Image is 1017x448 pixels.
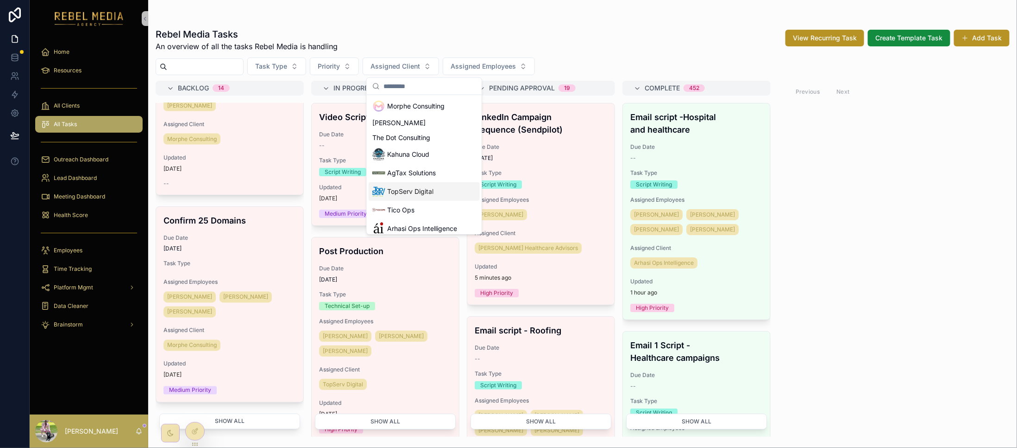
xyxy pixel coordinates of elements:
[475,410,527,421] a: [PERSON_NAME]
[363,58,439,75] button: Select Button
[630,339,763,364] h4: Email 1 Script - Healthcare campaigns
[634,211,679,218] span: [PERSON_NAME]
[630,397,763,405] span: Task Type
[319,142,325,149] span: --
[630,383,636,390] span: --
[319,366,452,373] span: Assigned Client
[333,83,377,93] span: In Progress
[163,214,296,227] h4: Confirm 25 Domains
[163,154,296,161] span: Updated
[167,102,212,109] span: [PERSON_NAME]
[35,62,143,79] a: Resources
[868,30,950,46] button: Create Template Task
[247,58,306,75] button: Select Button
[475,397,607,404] span: Assigned Employees
[255,62,287,71] span: Task Type
[319,195,337,202] p: [DATE]
[167,294,212,301] span: [PERSON_NAME]
[630,257,697,269] a: Arhasi Ops Intelligence
[156,41,338,52] span: An overview of all the tasks Rebel Media is handling
[875,33,943,43] span: Create Template Task
[954,30,1010,46] button: Add Task
[323,381,363,388] span: TopServ Digital
[387,187,433,196] span: TopServ Digital
[35,116,143,133] a: All Tasks
[375,331,427,342] a: [PERSON_NAME]
[319,157,452,164] span: Task Type
[35,44,143,60] a: Home
[630,278,763,285] span: Updated
[163,279,296,286] span: Assigned Employees
[531,410,583,421] a: [PERSON_NAME]
[475,230,607,237] span: Assigned Client
[35,170,143,186] a: Lead Dashboard
[319,318,452,325] span: Assigned Employees
[475,344,607,352] span: Due Date
[319,331,371,342] a: [PERSON_NAME]
[35,97,143,114] a: All Clients
[622,103,771,320] a: Email script -Hospital and healthcareDue Date--Task TypeScript WritingAssigned Employees[PERSON_N...
[156,206,304,403] a: Confirm 25 DomainsDue Date[DATE]Task TypeAssigned Employees[PERSON_NAME][PERSON_NAME][PERSON_NAME...
[534,412,579,419] span: [PERSON_NAME]
[163,165,182,173] p: [DATE]
[220,292,272,303] a: [PERSON_NAME]
[379,333,424,340] span: [PERSON_NAME]
[319,111,452,123] h4: Video Script
[310,58,359,75] button: Select Button
[319,245,452,257] h4: Post Production
[630,224,683,235] a: [PERSON_NAME]
[471,414,611,429] button: Show all
[475,111,607,136] h4: LinkedIn Campaign Sequence (Sendpilot)
[163,134,220,145] a: Morphe Consulting
[319,276,452,283] span: [DATE]
[163,360,296,368] span: Updated
[467,103,615,305] a: LinkedIn Campaign Sequence (Sendpilot)Due Date[DATE]Task TypeScript WritingAssigned Employees[PER...
[475,370,607,378] span: Task Type
[167,342,217,349] span: Morphe Consulting
[159,414,300,429] button: Show all
[35,207,143,224] a: Health Score
[54,302,88,310] span: Data Cleaner
[163,327,296,334] span: Assigned Client
[451,62,516,71] span: Assigned Employees
[475,209,527,220] a: [PERSON_NAME]
[478,211,523,218] span: [PERSON_NAME]
[634,226,679,233] span: [PERSON_NAME]
[478,412,523,419] span: [PERSON_NAME]
[54,121,77,128] span: All Tasks
[163,340,220,351] a: Morphe Consulting
[35,279,143,296] a: Platform Mgmt
[54,67,82,74] span: Resources
[370,62,420,71] span: Assigned Client
[645,83,680,93] span: Complete
[163,292,216,303] a: [PERSON_NAME]
[387,168,436,178] span: AgTax Solutions
[169,386,211,395] div: Medium Priority
[387,224,457,233] span: Arhasi Ops Intelligence
[387,102,445,111] span: Morphe Consulting
[630,371,763,379] span: Due Date
[636,409,672,417] div: Script Writing
[163,180,169,187] span: --
[489,83,555,93] span: Pending Approval
[475,355,480,363] span: --
[54,284,93,291] span: Platform Mgmt
[630,196,763,204] span: Assigned Employees
[163,260,296,268] span: Task Type
[54,321,83,328] span: Brainstorm
[372,118,426,128] span: [PERSON_NAME]
[478,244,578,252] span: [PERSON_NAME] Healthcare Advisors
[163,245,296,253] span: [DATE]
[387,150,429,159] span: Kahuna Cloud
[35,316,143,333] a: Brainstorm
[690,226,735,233] span: [PERSON_NAME]
[167,135,217,143] span: Morphe Consulting
[689,84,699,92] div: 452
[630,244,763,252] span: Assigned Client
[443,58,535,75] button: Select Button
[55,11,124,26] img: App logo
[475,243,582,254] a: [PERSON_NAME] Healthcare Advisors
[156,28,338,41] h1: Rebel Media Tasks
[65,427,118,436] p: [PERSON_NAME]
[325,302,370,310] div: Technical Set-up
